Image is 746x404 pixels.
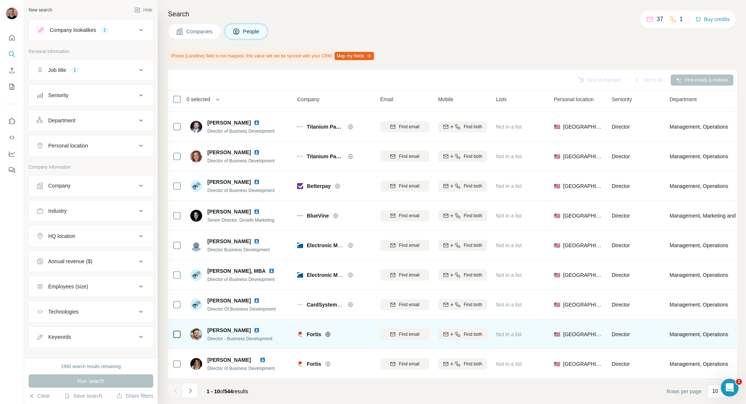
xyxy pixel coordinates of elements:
[6,163,18,177] button: Feedback
[307,182,331,190] span: Betterpay
[712,387,718,395] p: 10
[438,358,487,370] button: Find both
[399,331,419,338] span: Find email
[207,388,220,394] span: 1 - 10
[48,66,66,74] div: Job title
[29,137,153,155] button: Personal location
[207,208,251,215] span: [PERSON_NAME]
[399,361,419,367] span: Find email
[380,210,429,221] button: Find email
[6,147,18,160] button: Dashboard
[307,331,321,338] span: Fortis
[29,252,153,270] button: Annual revenue ($)
[438,181,487,192] button: Find both
[464,272,482,278] span: Find both
[554,153,560,160] span: 🇺🇸
[563,123,603,130] span: [GEOGRAPHIC_DATA]
[399,183,419,189] span: Find email
[29,86,153,104] button: Seniority
[554,360,560,368] span: 🇺🇸
[307,302,365,308] span: CardSystems Solutions
[399,272,419,278] span: Find email
[29,7,52,13] div: New search
[736,379,742,385] span: 1
[670,182,728,190] span: Management, Operations
[399,123,419,130] span: Find email
[554,212,560,219] span: 🇺🇸
[563,182,603,190] span: [GEOGRAPHIC_DATA]
[307,153,344,160] span: Titanium Payments
[670,331,728,338] span: Management, Operations
[29,227,153,245] button: HQ location
[29,278,153,295] button: Employees (size)
[29,48,153,55] p: Personal information
[380,299,429,310] button: Find email
[438,121,487,132] button: Find both
[116,392,153,400] button: Share filters
[563,271,603,279] span: [GEOGRAPHIC_DATA]
[207,149,251,156] span: [PERSON_NAME]
[464,123,482,130] span: Find both
[464,183,482,189] span: Find both
[297,361,303,367] img: Logo of Fortis
[297,272,303,278] img: Logo of Electronic Merchant Systems
[48,333,71,341] div: Keywords
[464,242,482,249] span: Find both
[612,96,632,103] span: Seniority
[554,271,560,279] span: 🇺🇸
[254,179,260,185] img: LinkedIn logo
[380,269,429,281] button: Find email
[29,61,153,79] button: Job title1
[670,212,744,219] span: Management, Marketing and Advertising
[554,182,560,190] span: 🇺🇸
[554,96,594,103] span: Personal location
[335,52,374,60] button: Map my fields
[496,213,522,219] span: Not in a list
[6,7,18,19] img: Avatar
[207,357,251,363] span: [PERSON_NAME]
[563,301,603,308] span: [GEOGRAPHIC_DATA]
[380,181,429,192] button: Find email
[186,28,213,35] span: Companies
[207,188,275,193] span: Director of Business Development
[438,299,487,310] button: Find both
[61,363,121,370] div: 1990 search results remaining
[563,242,603,249] span: [GEOGRAPHIC_DATA]
[207,366,275,371] span: Director of Business Development
[207,158,275,163] span: Director of Business Development
[207,247,270,252] span: Director Business Development
[307,360,321,368] span: Fortis
[254,238,260,244] img: LinkedIn logo
[224,388,233,394] span: 544
[190,328,202,340] img: Avatar
[307,123,344,130] span: Titanium Payments
[207,336,272,341] span: Director - Business Development
[297,302,303,308] img: Logo of CardSystems Solutions
[6,80,18,93] button: My lists
[399,212,419,219] span: Find email
[670,96,697,103] span: Department
[464,331,482,338] span: Find both
[297,96,319,103] span: Company
[554,301,560,308] span: 🇺🇸
[464,212,482,219] span: Find both
[207,119,251,126] span: [PERSON_NAME]
[380,329,429,340] button: Find email
[680,15,683,24] p: 1
[29,177,153,195] button: Company
[207,238,251,245] span: [PERSON_NAME]
[670,242,728,249] span: Management, Operations
[670,360,728,368] span: Management, Operations
[190,121,202,133] img: Avatar
[496,124,522,130] span: Not in a list
[438,240,487,251] button: Find both
[29,392,50,400] button: Clear
[48,232,75,240] div: HQ location
[612,183,630,189] span: Director
[101,27,109,33] div: 1
[207,327,251,334] span: [PERSON_NAME]
[48,142,88,149] div: Personal location
[399,301,419,308] span: Find email
[307,272,379,278] span: Electronic Merchant Systems
[29,328,153,346] button: Keywords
